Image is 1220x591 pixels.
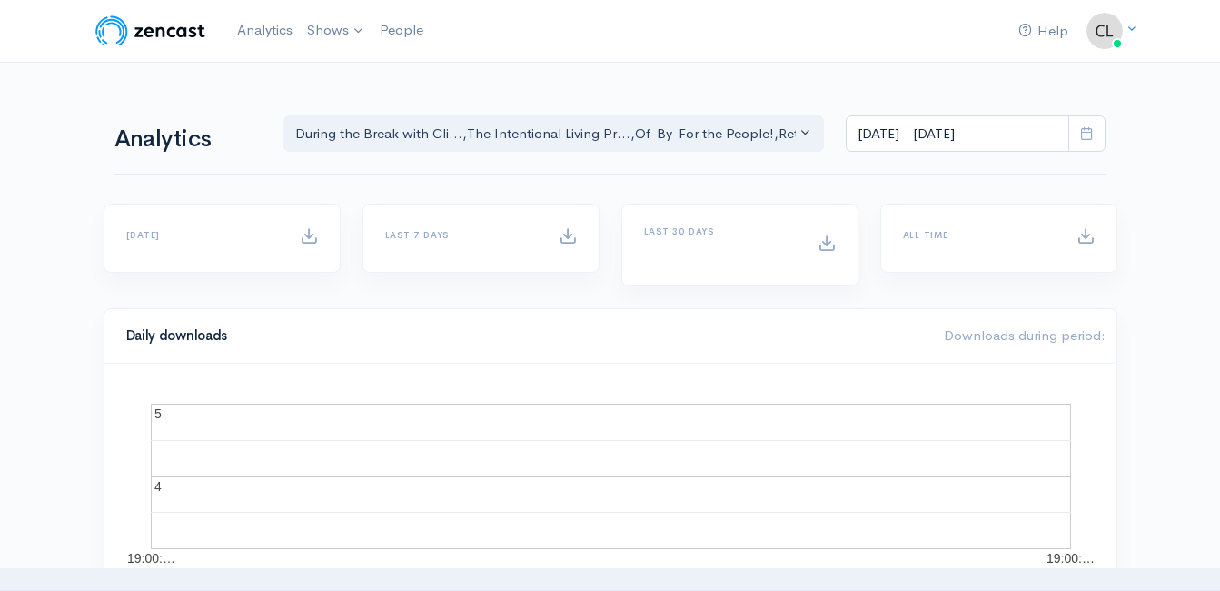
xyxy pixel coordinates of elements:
h6: Last 30 days [644,226,796,236]
text: 5 [154,406,162,421]
img: ZenCast Logo [93,13,208,49]
text: 19:00:… [127,551,175,566]
h6: [DATE] [126,230,278,240]
h6: Last 7 days [385,230,537,240]
span: Downloads during period: [944,326,1106,344]
img: ... [1086,13,1123,49]
a: Help [1011,12,1076,51]
svg: A chart. [126,386,1095,567]
a: People [372,11,431,50]
a: Analytics [230,11,300,50]
h4: Daily downloads [126,328,922,344]
button: During the Break with Cli..., The Intentional Living Pr..., Of-By-For the People!, Rethink - Rese... [283,115,825,153]
h1: Analytics [114,126,262,153]
text: 4 [154,479,162,494]
a: Shows [300,11,372,51]
div: During the Break with Cli... , The Intentional Living Pr... , Of-By-For the People! , Rethink - R... [295,124,797,145]
text: 19:00:… [1046,551,1095,566]
input: analytics date range selector [846,115,1069,153]
h6: All time [903,230,1055,240]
